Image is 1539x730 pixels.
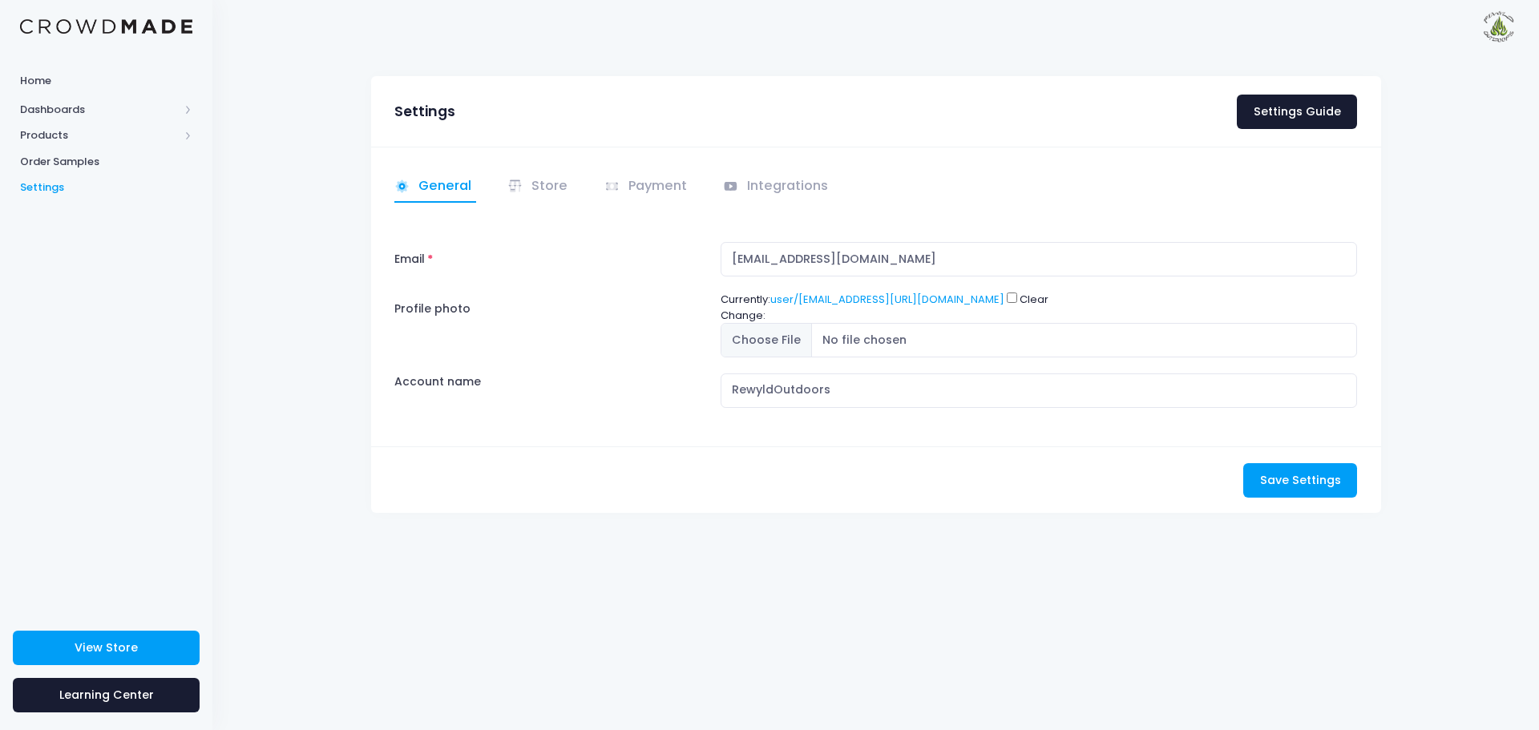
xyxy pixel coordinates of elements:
[723,171,834,203] a: Integrations
[386,292,713,357] label: Profile photo
[1020,292,1048,308] label: Clear
[394,373,481,390] label: Account name
[1243,463,1357,498] button: Save Settings
[507,171,573,203] a: Store
[13,631,200,665] a: View Store
[20,127,179,143] span: Products
[1237,95,1357,129] a: Settings Guide
[386,242,713,276] label: Email
[1483,10,1515,42] img: User
[20,19,192,34] img: Logo
[394,103,455,120] h3: Settings
[13,678,200,712] a: Learning Center
[394,171,477,203] a: General
[713,292,1365,357] div: Currently: Change:
[604,171,693,203] a: Payment
[1260,472,1341,488] span: Save Settings
[59,687,154,703] span: Learning Center
[20,73,192,89] span: Home
[770,292,1004,307] a: user/[EMAIL_ADDRESS][URL][DOMAIN_NAME]
[20,179,192,196] span: Settings
[20,154,192,170] span: Order Samples
[20,102,179,118] span: Dashboards
[75,639,138,655] span: View Store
